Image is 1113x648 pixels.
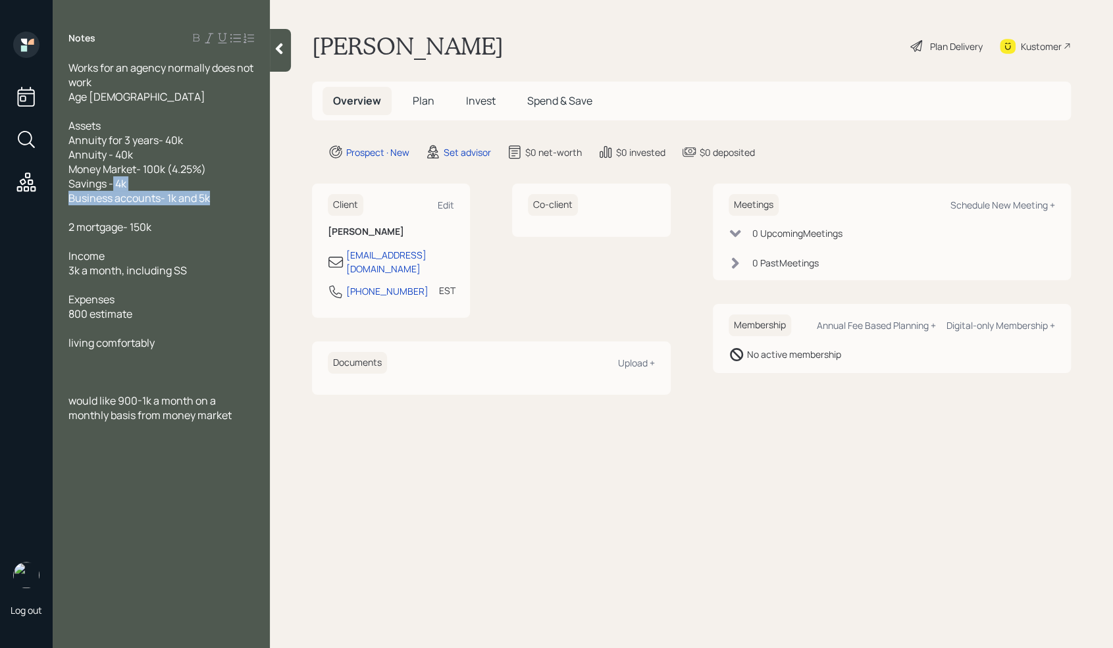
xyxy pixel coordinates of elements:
div: Schedule New Meeting + [950,199,1055,211]
h6: Documents [328,352,387,374]
div: Prospect · New [346,145,409,159]
div: Annual Fee Based Planning + [817,319,936,332]
span: Plan [413,93,434,108]
span: 2 mortgage- 150k [68,220,151,234]
span: Age [DEMOGRAPHIC_DATA] [68,89,205,104]
div: Edit [438,199,454,211]
span: Money Market- 100k (4.25%) [68,162,206,176]
div: Digital-only Membership + [946,319,1055,332]
img: retirable_logo.png [13,562,39,588]
label: Notes [68,32,95,45]
div: [EMAIL_ADDRESS][DOMAIN_NAME] [346,248,454,276]
span: would like 900-1k a month on a monthly basis from money market [68,393,232,422]
h1: [PERSON_NAME] [312,32,504,61]
span: Spend & Save [527,93,592,108]
div: Log out [11,604,42,616]
div: $0 net-worth [525,145,582,159]
div: EST [439,284,455,297]
span: Savings - 4k [68,176,126,191]
span: Assets [68,118,101,133]
div: [PHONE_NUMBER] [346,284,428,298]
h6: Meetings [729,194,779,216]
div: No active membership [747,347,841,361]
span: 3k a month, including SS [68,263,187,278]
div: Plan Delivery [930,39,983,53]
span: Works for an agency normally does not work [68,61,255,89]
span: Overview [333,93,381,108]
h6: [PERSON_NAME] [328,226,454,237]
div: $0 deposited [700,145,755,159]
span: living comfortably [68,336,155,350]
div: Set advisor [444,145,491,159]
span: Expenses [68,292,115,307]
span: Invest [466,93,496,108]
div: $0 invested [616,145,665,159]
div: Kustomer [1021,39,1062,53]
div: 0 Past Meeting s [752,256,819,270]
span: 800 estimate [68,307,132,321]
span: Income [68,249,105,263]
div: 0 Upcoming Meeting s [752,226,842,240]
span: Business accounts- 1k and 5k [68,191,210,205]
h6: Co-client [528,194,578,216]
span: Annuity for 3 years- 40k [68,133,183,147]
span: Annuity - 40k [68,147,133,162]
h6: Membership [729,314,791,336]
div: Upload + [618,357,655,369]
h6: Client [328,194,363,216]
